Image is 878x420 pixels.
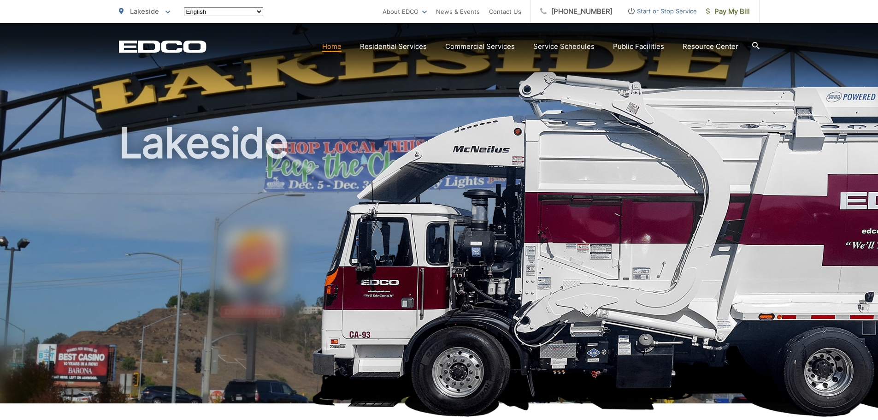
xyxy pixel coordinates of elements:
a: Contact Us [489,6,521,17]
a: Resource Center [683,41,738,52]
a: EDCD logo. Return to the homepage. [119,40,206,53]
select: Select a language [184,7,263,16]
h1: Lakeside [119,120,760,412]
a: About EDCO [383,6,427,17]
a: Commercial Services [445,41,515,52]
span: Pay My Bill [706,6,750,17]
a: News & Events [436,6,480,17]
a: Home [322,41,342,52]
a: Residential Services [360,41,427,52]
a: Service Schedules [533,41,595,52]
span: Lakeside [130,7,159,16]
a: Public Facilities [613,41,664,52]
